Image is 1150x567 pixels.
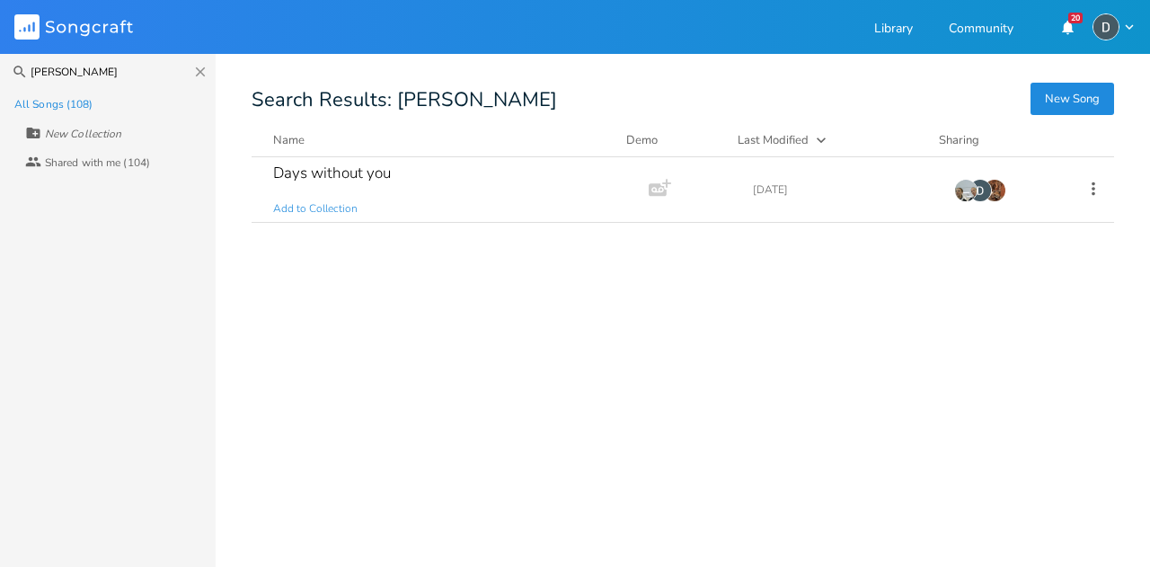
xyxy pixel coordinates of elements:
img: EVE SYLVESTER [983,179,1006,202]
img: Dave McNamara [1092,13,1119,40]
a: Community [949,22,1013,38]
img: Dave McNamara [969,179,992,202]
div: Name [273,132,305,148]
button: Last Modified [738,131,917,149]
div: Shared with me (104) [45,157,150,168]
div: New Collection [45,128,121,139]
span: Add to Collection [273,201,358,217]
button: 20 [1049,11,1085,43]
img: paige.bresnehan [954,179,977,202]
div: 20 [1068,13,1083,23]
button: Name [273,131,605,149]
div: Days without you [273,165,391,181]
div: All Songs (108) [14,99,93,110]
div: [DATE] [753,184,933,195]
div: Demo [626,131,716,149]
div: Last Modified [738,132,809,148]
div: Sharing [939,131,1047,149]
div: Search Results: [PERSON_NAME] [252,90,1114,110]
button: New Song [1031,83,1114,115]
a: Library [874,22,913,38]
